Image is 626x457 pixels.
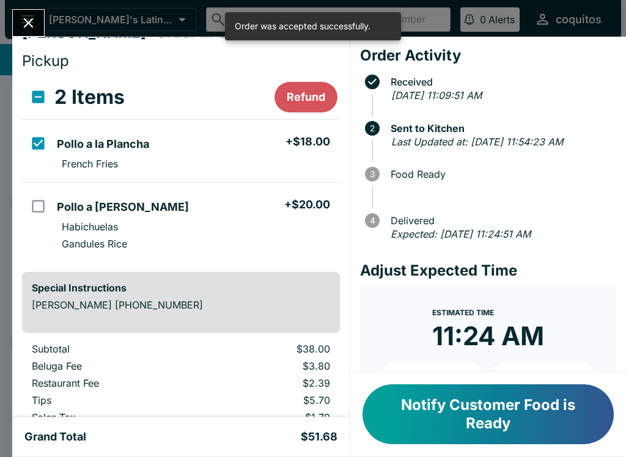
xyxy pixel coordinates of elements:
[360,261,616,280] h4: Adjust Expected Time
[210,411,330,423] p: $1.79
[391,228,531,240] em: Expected: [DATE] 11:24:51 AM
[62,238,127,250] p: Gandules Rice
[391,89,482,101] em: [DATE] 11:09:51 AM
[54,85,125,109] h3: 2 Items
[370,169,375,179] text: 3
[385,123,616,134] span: Sent to Kitchen
[57,200,189,214] h5: Pollo a [PERSON_NAME]
[432,320,544,352] time: 11:24 AM
[385,215,616,226] span: Delivered
[32,299,330,311] p: [PERSON_NAME] [PHONE_NUMBER]
[210,377,330,389] p: $2.39
[235,16,370,37] div: Order was accepted successfully.
[360,46,616,65] h4: Order Activity
[57,137,149,152] h5: Pollo a la Plancha
[363,384,614,444] button: Notify Customer Food is Ready
[62,221,118,233] p: Habichuelas
[32,343,190,355] p: Subtotal
[285,134,330,149] h5: + $18.00
[490,362,597,392] button: + 20
[13,10,44,36] button: Close
[32,411,190,423] p: Sales Tax
[62,158,118,170] p: French Fries
[24,430,86,444] h5: Grand Total
[210,360,330,372] p: $3.80
[284,197,330,212] h5: + $20.00
[385,169,616,180] span: Food Ready
[210,343,330,355] p: $38.00
[432,308,494,317] span: Estimated Time
[370,123,375,133] text: 2
[301,430,337,444] h5: $51.68
[32,360,190,372] p: Beluga Fee
[22,343,340,428] table: orders table
[32,377,190,389] p: Restaurant Fee
[380,362,486,392] button: + 10
[22,52,69,70] span: Pickup
[274,82,337,112] button: Refund
[32,282,330,294] h6: Special Instructions
[369,216,375,225] text: 4
[210,394,330,406] p: $5.70
[32,394,190,406] p: Tips
[22,75,340,262] table: orders table
[391,136,563,148] em: Last Updated at: [DATE] 11:54:23 AM
[385,76,616,87] span: Received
